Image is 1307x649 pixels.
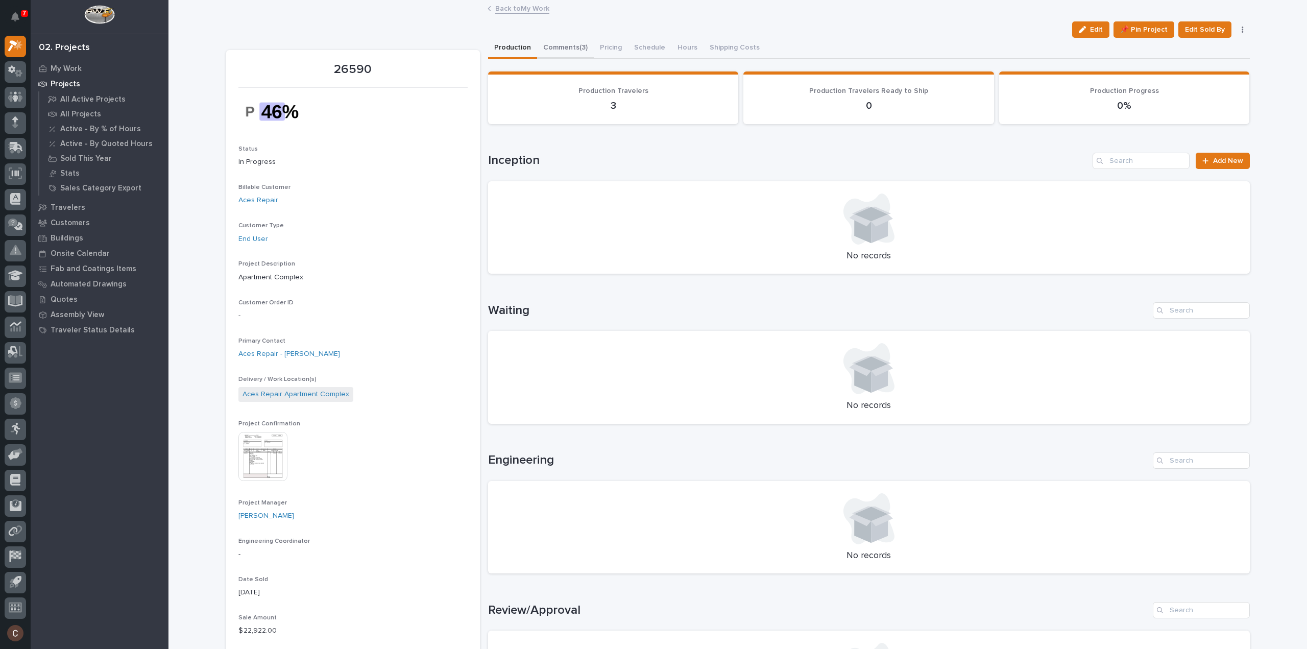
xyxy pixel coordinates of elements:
[31,307,168,322] a: Assembly View
[238,376,317,382] span: Delivery / Work Location(s)
[39,151,168,165] a: Sold This Year
[60,95,126,104] p: All Active Projects
[488,153,1089,168] h1: Inception
[238,310,468,321] p: -
[1185,23,1225,36] span: Edit Sold By
[39,136,168,151] a: Active - By Quoted Hours
[31,230,168,246] a: Buildings
[39,107,168,121] a: All Projects
[488,603,1149,618] h1: Review/Approval
[39,166,168,180] a: Stats
[500,550,1238,562] p: No records
[537,38,594,59] button: Comments (3)
[238,195,278,206] a: Aces Repair
[1196,153,1249,169] a: Add New
[31,276,168,292] a: Automated Drawings
[238,146,258,152] span: Status
[1114,21,1174,38] button: 📌 Pin Project
[1120,23,1168,36] span: 📌 Pin Project
[1153,452,1250,469] input: Search
[488,303,1149,318] h1: Waiting
[704,38,766,59] button: Shipping Costs
[238,511,294,521] a: [PERSON_NAME]
[5,6,26,28] button: Notifications
[1072,21,1109,38] button: Edit
[31,261,168,276] a: Fab and Coatings Items
[60,184,141,193] p: Sales Category Export
[238,223,284,229] span: Customer Type
[238,184,291,190] span: Billable Customer
[238,234,268,245] a: End User
[238,421,300,427] span: Project Confirmation
[238,500,287,506] span: Project Manager
[500,251,1238,262] p: No records
[51,80,80,89] p: Projects
[756,100,982,112] p: 0
[238,615,277,621] span: Sale Amount
[1178,21,1231,38] button: Edit Sold By
[51,219,90,228] p: Customers
[22,10,26,17] p: 7
[1011,100,1238,112] p: 0%
[31,200,168,215] a: Travelers
[238,261,295,267] span: Project Description
[39,181,168,195] a: Sales Category Export
[238,94,315,129] img: 4B3aKsqPw5_tmxoUJaKV0ph4-nE_vaL0o-OOUIZeP10
[628,38,671,59] button: Schedule
[51,310,104,320] p: Assembly View
[31,246,168,261] a: Onsite Calendar
[1153,602,1250,618] input: Search
[238,157,468,167] p: In Progress
[1093,153,1190,169] input: Search
[60,125,141,134] p: Active - By % of Hours
[238,349,340,359] a: Aces Repair - [PERSON_NAME]
[60,154,112,163] p: Sold This Year
[238,338,285,344] span: Primary Contact
[238,587,468,598] p: [DATE]
[1090,25,1103,34] span: Edit
[51,234,83,243] p: Buildings
[39,42,90,54] div: 02. Projects
[238,538,310,544] span: Engineering Coordinator
[5,622,26,644] button: users-avatar
[671,38,704,59] button: Hours
[31,61,168,76] a: My Work
[488,453,1149,468] h1: Engineering
[1090,87,1159,94] span: Production Progress
[60,110,101,119] p: All Projects
[13,12,26,29] div: Notifications7
[238,300,294,306] span: Customer Order ID
[238,549,468,560] p: -
[31,292,168,307] a: Quotes
[238,272,468,283] p: Apartment Complex
[243,389,349,400] a: Aces Repair Apartment Complex
[500,100,727,112] p: 3
[1213,157,1243,164] span: Add New
[238,626,468,636] p: $ 22,922.00
[60,139,153,149] p: Active - By Quoted Hours
[495,2,549,14] a: Back toMy Work
[39,92,168,106] a: All Active Projects
[51,265,136,274] p: Fab and Coatings Items
[1153,302,1250,319] input: Search
[60,169,80,178] p: Stats
[39,122,168,136] a: Active - By % of Hours
[500,400,1238,412] p: No records
[238,576,268,583] span: Date Sold
[578,87,648,94] span: Production Travelers
[809,87,928,94] span: Production Travelers Ready to Ship
[31,76,168,91] a: Projects
[238,62,468,77] p: 26590
[31,322,168,338] a: Traveler Status Details
[51,295,78,304] p: Quotes
[488,38,537,59] button: Production
[594,38,628,59] button: Pricing
[84,5,114,24] img: Workspace Logo
[31,215,168,230] a: Customers
[51,249,110,258] p: Onsite Calendar
[51,326,135,335] p: Traveler Status Details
